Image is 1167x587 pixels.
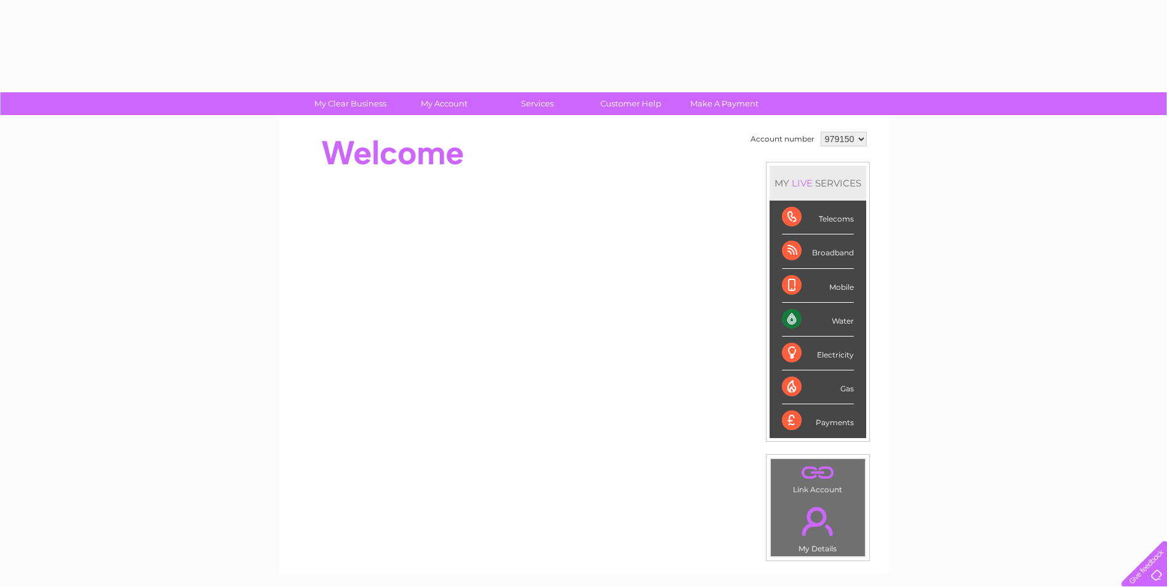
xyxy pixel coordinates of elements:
a: . [774,462,862,484]
a: My Clear Business [300,92,401,115]
div: Gas [782,370,854,404]
div: MY SERVICES [770,166,866,201]
td: Account number [747,129,818,150]
a: Customer Help [580,92,682,115]
div: Telecoms [782,201,854,234]
a: Make A Payment [674,92,775,115]
div: Electricity [782,337,854,370]
div: Broadband [782,234,854,268]
div: Payments [782,404,854,437]
td: Link Account [770,458,866,497]
a: . [774,500,862,543]
td: My Details [770,497,866,557]
div: Mobile [782,269,854,303]
div: Water [782,303,854,337]
div: LIVE [789,177,815,189]
a: My Account [393,92,495,115]
a: Services [487,92,588,115]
